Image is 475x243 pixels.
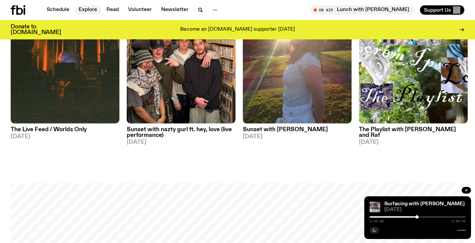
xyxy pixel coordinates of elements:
a: Volunteer [124,5,156,15]
span: [DATE] [11,134,119,140]
a: Newsletter [157,5,192,15]
a: Surfacing with [PERSON_NAME] [384,201,465,207]
a: Sunset with nazty gurl ft. hey, love (live performance)[DATE] [127,124,235,145]
h3: The Playlist with [PERSON_NAME] and Raf [359,127,468,138]
button: Support Us [420,5,464,15]
a: The Playlist with [PERSON_NAME] and Raf[DATE] [359,124,468,145]
a: The Live Feed / Worlds Only[DATE] [11,124,119,140]
span: [DATE] [127,140,235,145]
span: Support Us [424,7,451,13]
h3: Sunset with nazty gurl ft. hey, love (live performance) [127,127,235,138]
p: Become an [DOMAIN_NAME] supporter [DATE] [180,27,295,33]
button: On AirLunch with [PERSON_NAME] [310,5,415,15]
span: [DATE] [243,134,352,140]
h3: Sunset with [PERSON_NAME] [243,127,352,133]
a: Read [102,5,123,15]
span: 0:59:08 [370,220,384,223]
a: Schedule [43,5,73,15]
h3: Donate to [DOMAIN_NAME] [11,24,61,35]
a: Sunset with [PERSON_NAME][DATE] [243,124,352,140]
span: 1:59:55 [452,220,466,223]
h3: The Live Feed / Worlds Only [11,127,119,133]
span: Tune in live [318,7,411,12]
span: [DATE] [359,140,468,145]
a: Explore [75,5,101,15]
span: [DATE] [384,207,466,212]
